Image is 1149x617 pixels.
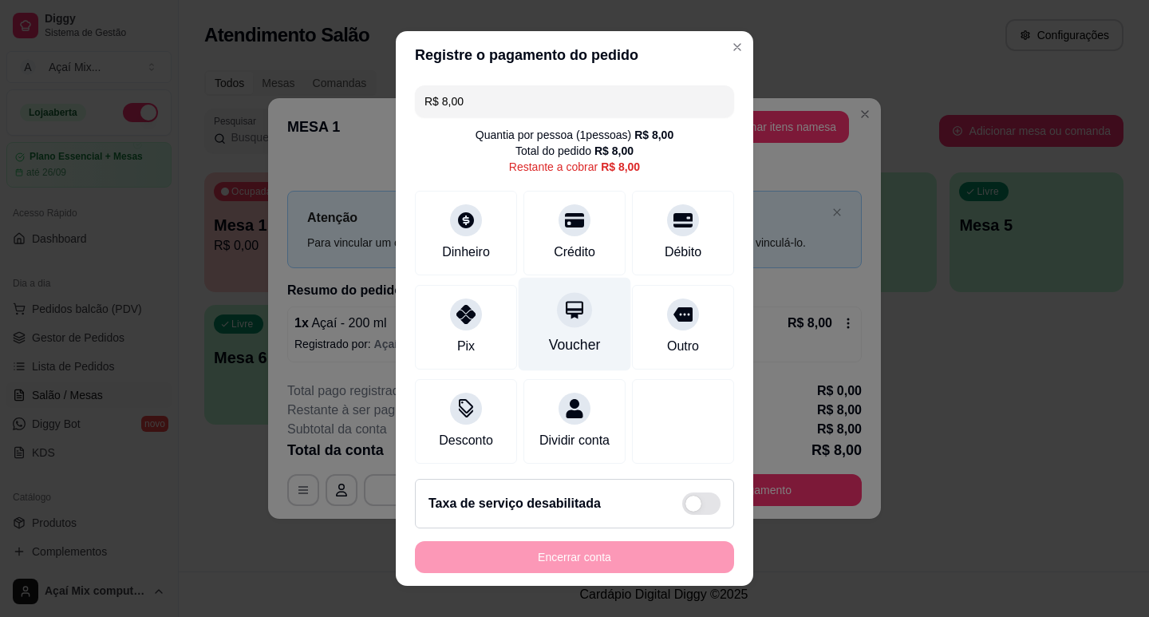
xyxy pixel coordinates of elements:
[424,85,725,117] input: Ex.: hambúrguer de cordeiro
[634,127,673,143] div: R$ 8,00
[442,243,490,262] div: Dinheiro
[439,431,493,450] div: Desconto
[549,334,601,355] div: Voucher
[601,159,640,175] div: R$ 8,00
[725,34,750,60] button: Close
[539,431,610,450] div: Dividir conta
[509,159,640,175] div: Restante a cobrar
[554,243,595,262] div: Crédito
[594,143,634,159] div: R$ 8,00
[667,337,699,356] div: Outro
[665,243,701,262] div: Débito
[396,31,753,79] header: Registre o pagamento do pedido
[457,337,475,356] div: Pix
[515,143,634,159] div: Total do pedido
[428,494,601,513] h2: Taxa de serviço desabilitada
[476,127,673,143] div: Quantia por pessoa ( 1 pessoas)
